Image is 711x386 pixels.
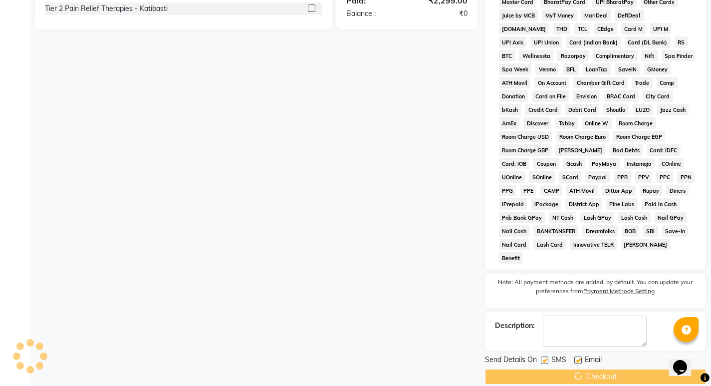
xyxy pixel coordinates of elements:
span: MyT Money [542,9,577,21]
div: Description: [495,321,535,331]
span: Chamber Gift Card [573,77,628,88]
span: BOB [622,225,639,237]
span: UPI Axis [499,36,527,48]
span: Wellnessta [519,50,553,61]
span: Nift [642,50,658,61]
label: Note: All payment methods are added, by default. You can update your preferences from [495,278,696,300]
span: Innovative TELR [570,239,617,250]
span: District App [565,198,602,210]
span: LoanTap [583,63,611,75]
span: Spa Finder [662,50,696,61]
span: SCard [559,171,581,183]
span: Donation [499,90,528,102]
span: GMoney [644,63,671,75]
span: NT Cash [549,212,576,223]
span: Lash Cash [618,212,651,223]
span: TCL [574,23,590,34]
span: Card on File [532,90,569,102]
span: Paypal [585,171,610,183]
span: Send Details On [485,355,537,367]
span: [PERSON_NAME] [621,239,671,250]
span: City Card [643,90,673,102]
span: Dittor App [602,185,636,196]
span: UOnline [499,171,525,183]
span: PPE [520,185,536,196]
span: Juice by MCB [499,9,538,21]
span: Debit Card [565,104,599,115]
span: Pine Labs [606,198,638,210]
span: Diners [666,185,689,196]
span: PayMaya [589,158,620,169]
span: iPackage [531,198,561,210]
span: iPrepaid [499,198,527,210]
span: Shoutlo [603,104,629,115]
span: PPN [677,171,695,183]
span: BFL [563,63,579,75]
span: Card: IOB [499,158,530,169]
span: Nail Cash [499,225,530,237]
span: Dreamfolks [582,225,618,237]
span: PPG [499,185,516,196]
span: Email [585,355,602,367]
span: CAMP [540,185,562,196]
span: PPR [614,171,631,183]
span: Tabby [555,117,578,129]
span: SMS [551,355,566,367]
span: Card (Indian Bank) [566,36,621,48]
span: Room Charge GBP [499,144,552,156]
span: On Account [534,77,569,88]
span: Coupon [533,158,559,169]
span: ATH Movil [499,77,531,88]
span: ATH Movil [566,185,598,196]
label: Payment Methods Setting [583,287,655,296]
span: Gcash [563,158,585,169]
span: Discover [523,117,551,129]
span: Nail GPay [655,212,687,223]
span: Credit Card [525,104,561,115]
span: Room Charge EGP [613,131,665,142]
span: Bad Debts [609,144,643,156]
span: COnline [659,158,685,169]
span: Room Charge USD [499,131,552,142]
span: RS [675,36,688,48]
span: SBI [643,225,658,237]
span: bKash [499,104,521,115]
span: [DOMAIN_NAME] [499,23,549,34]
span: BANKTANSFER [533,225,578,237]
span: Paid in Cash [642,198,680,210]
span: Razorpay [557,50,589,61]
span: CEdge [594,23,617,34]
span: Card: IDFC [647,144,681,156]
span: Room Charge [616,117,656,129]
div: Tier 2 Pain Relief Therapies - Katibasti [45,3,168,14]
span: MariDeal [581,9,611,21]
span: THD [553,23,570,34]
span: BRAC Card [604,90,639,102]
span: Card M [621,23,646,34]
span: Rupay [640,185,663,196]
iframe: chat widget [669,346,701,376]
span: Comp [657,77,678,88]
span: Online W [582,117,612,129]
span: SaveIN [615,63,640,75]
span: DefiDeal [615,9,644,21]
span: Pnb Bank GPay [499,212,545,223]
span: Trade [632,77,653,88]
span: Nail Card [499,239,530,250]
span: AmEx [499,117,520,129]
span: Card (DL Bank) [625,36,671,48]
span: UPI M [650,23,672,34]
span: Venmo [535,63,559,75]
div: Balance : [339,8,407,19]
span: Envision [573,90,600,102]
span: PPV [635,171,653,183]
span: Benefit [499,252,523,264]
span: UPI Union [530,36,562,48]
span: Save-In [662,225,689,237]
span: [PERSON_NAME] [555,144,605,156]
span: Jazz Cash [657,104,689,115]
span: Complimentary [593,50,638,61]
span: BTC [499,50,515,61]
span: Room Charge Euro [556,131,609,142]
span: Lash GPay [580,212,614,223]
